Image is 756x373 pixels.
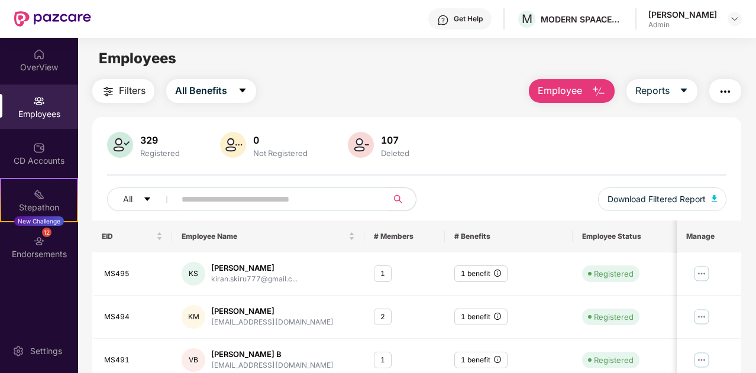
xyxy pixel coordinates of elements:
[101,85,115,99] img: svg+xml;base64,PHN2ZyB4bWxucz0iaHR0cDovL3d3dy53My5vcmcvMjAwMC9zdmciIHdpZHRoPSIyNCIgaGVpZ2h0PSIyNC...
[718,85,732,99] img: svg+xml;base64,PHN2ZyB4bWxucz0iaHR0cDovL3d3dy53My5vcmcvMjAwMC9zdmciIHdpZHRoPSIyNCIgaGVpZ2h0PSIyNC...
[437,14,449,26] img: svg+xml;base64,PHN2ZyBpZD0iSGVscC0zMngzMiIgeG1sbnM9Imh0dHA6Ly93d3cudzMub3JnLzIwMDAvc3ZnIiB3aWR0aD...
[454,352,508,369] div: 1 benefit
[648,9,717,20] div: [PERSON_NAME]
[92,79,154,103] button: Filters
[102,232,154,241] span: EID
[42,228,51,237] div: 12
[445,220,573,252] th: # Benefits
[104,355,163,366] div: MS491
[374,309,392,326] div: 2
[172,220,364,252] th: Employee Name
[182,232,346,241] span: Employee Name
[494,270,501,277] span: info-circle
[107,132,133,158] img: svg+xml;base64,PHN2ZyB4bWxucz0iaHR0cDovL3d3dy53My5vcmcvMjAwMC9zdmciIHhtbG5zOnhsaW5rPSJodHRwOi8vd3...
[138,134,182,146] div: 329
[175,83,227,98] span: All Benefits
[626,79,697,103] button: Reportscaret-down
[364,220,444,252] th: # Members
[635,83,670,98] span: Reports
[677,220,741,252] th: Manage
[182,262,205,286] div: KS
[33,48,45,60] img: svg+xml;base64,PHN2ZyBpZD0iSG9tZSIgeG1sbnM9Imh0dHA6Ly93d3cudzMub3JnLzIwMDAvc3ZnIiB3aWR0aD0iMjAiIG...
[251,134,310,146] div: 0
[387,187,416,211] button: search
[14,11,91,27] img: New Pazcare Logo
[33,142,45,154] img: svg+xml;base64,PHN2ZyBpZD0iQ0RfQWNjb3VudHMiIGRhdGEtbmFtZT0iQ0QgQWNjb3VudHMiIHhtbG5zPSJodHRwOi8vd3...
[211,317,334,328] div: [EMAIL_ADDRESS][DOMAIN_NAME]
[712,195,718,202] img: svg+xml;base64,PHN2ZyB4bWxucz0iaHR0cDovL3d3dy53My5vcmcvMjAwMC9zdmciIHhtbG5zOnhsaW5rPSJodHRwOi8vd3...
[211,306,334,317] div: [PERSON_NAME]
[138,148,182,158] div: Registered
[594,311,634,323] div: Registered
[379,134,412,146] div: 107
[33,235,45,247] img: svg+xml;base64,PHN2ZyBpZD0iRW5kb3JzZW1lbnRzIiB4bWxucz0iaHR0cDovL3d3dy53My5vcmcvMjAwMC9zdmciIHdpZH...
[693,307,712,326] img: manageButton
[107,187,179,211] button: Allcaret-down
[123,193,133,206] span: All
[608,193,706,206] span: Download Filtered Report
[104,268,163,280] div: MS495
[454,309,508,326] div: 1 benefit
[27,345,66,357] div: Settings
[679,86,689,96] span: caret-down
[211,349,334,360] div: [PERSON_NAME] B
[92,220,172,252] th: EID
[348,132,374,158] img: svg+xml;base64,PHN2ZyB4bWxucz0iaHR0cDovL3d3dy53My5vcmcvMjAwMC9zdmciIHhtbG5zOnhsaW5rPSJodHRwOi8vd3...
[594,268,634,280] div: Registered
[12,345,24,357] img: svg+xml;base64,PHN2ZyBpZD0iU2V0dGluZy0yMHgyMCIgeG1sbnM9Imh0dHA6Ly93d3cudzMub3JnLzIwMDAvc3ZnIiB3aW...
[119,83,146,98] span: Filters
[598,187,727,211] button: Download Filtered Report
[454,14,483,24] div: Get Help
[33,189,45,200] img: svg+xml;base64,PHN2ZyB4bWxucz0iaHR0cDovL3d3dy53My5vcmcvMjAwMC9zdmciIHdpZHRoPSIyMSIgaGVpZ2h0PSIyMC...
[14,216,64,226] div: New Challenge
[594,354,634,366] div: Registered
[454,265,508,283] div: 1 benefit
[143,195,151,205] span: caret-down
[99,50,176,67] span: Employees
[211,262,298,274] div: [PERSON_NAME]
[592,85,606,99] img: svg+xml;base64,PHN2ZyB4bWxucz0iaHR0cDovL3d3dy53My5vcmcvMjAwMC9zdmciIHhtbG5zOnhsaW5rPSJodHRwOi8vd3...
[182,305,205,329] div: KM
[379,148,412,158] div: Deleted
[494,313,501,320] span: info-circle
[374,265,392,283] div: 1
[387,194,410,204] span: search
[693,264,712,283] img: manageButton
[730,14,739,24] img: svg+xml;base64,PHN2ZyBpZD0iRHJvcGRvd24tMzJ4MzIiIHhtbG5zPSJodHRwOi8vd3d3LnczLm9yZy8yMDAwL3N2ZyIgd2...
[693,351,712,369] img: manageButton
[211,274,298,285] div: kiran.skiru777@gmail.c...
[33,95,45,107] img: svg+xml;base64,PHN2ZyBpZD0iRW1wbG95ZWVzIiB4bWxucz0iaHR0cDovL3d3dy53My5vcmcvMjAwMC9zdmciIHdpZHRoPS...
[541,14,623,25] div: MODERN SPAACES VENTURES
[582,232,683,241] span: Employee Status
[494,356,501,363] span: info-circle
[648,20,717,30] div: Admin
[522,12,532,26] span: M
[374,352,392,369] div: 1
[251,148,310,158] div: Not Registered
[104,312,163,323] div: MS494
[573,220,701,252] th: Employee Status
[538,83,582,98] span: Employee
[238,86,247,96] span: caret-down
[211,360,334,371] div: [EMAIL_ADDRESS][DOMAIN_NAME]
[182,348,205,372] div: VB
[166,79,256,103] button: All Benefitscaret-down
[220,132,246,158] img: svg+xml;base64,PHN2ZyB4bWxucz0iaHR0cDovL3d3dy53My5vcmcvMjAwMC9zdmciIHhtbG5zOnhsaW5rPSJodHRwOi8vd3...
[1,202,77,213] div: Stepathon
[529,79,615,103] button: Employee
